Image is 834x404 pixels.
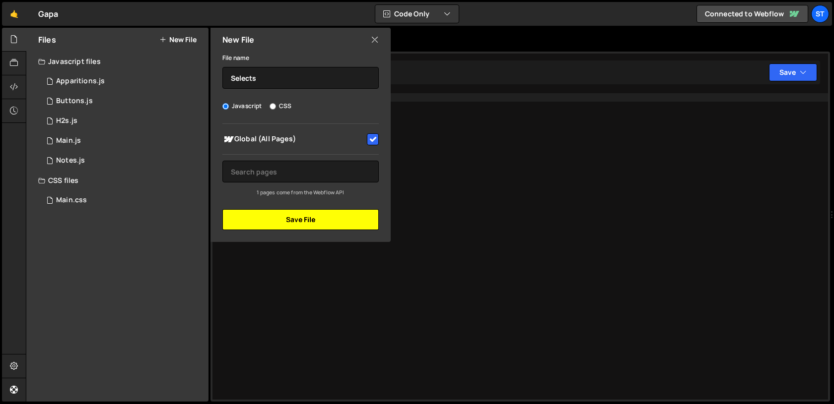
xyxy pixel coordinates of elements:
label: CSS [270,101,291,111]
h2: Files [38,34,56,45]
button: Save File [222,209,379,230]
div: Gapa [38,8,59,20]
div: 16294/43985.js [38,131,208,151]
input: Search pages [222,161,379,182]
input: Javascript [222,103,229,110]
div: Javascript files [26,52,208,71]
a: 🤙 [2,2,26,26]
button: Save [769,63,817,81]
div: 16294/44004.js [38,91,208,111]
div: 16294/44006.js [38,71,208,91]
div: Main.css [56,196,87,205]
div: Notes.js [56,156,85,165]
label: File name [222,53,249,63]
div: Main.js [56,136,81,145]
h2: New File [222,34,254,45]
div: 16294/47046.js [38,151,208,171]
button: Code Only [375,5,459,23]
div: Buttons.js [56,97,93,106]
button: New File [159,36,197,44]
input: Name [222,67,379,89]
small: 1 pages come from the Webflow API [257,189,344,196]
a: Connected to Webflow [696,5,808,23]
div: H2s.js [56,116,77,125]
div: Apparitions.js [56,77,105,86]
div: CSS files [26,171,208,190]
input: CSS [270,103,276,110]
span: Global (All Pages) [222,133,365,145]
label: Javascript [222,101,262,111]
div: 16294/44005.js [38,111,208,131]
a: St [811,5,829,23]
div: 16294/43990.css [38,190,208,210]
